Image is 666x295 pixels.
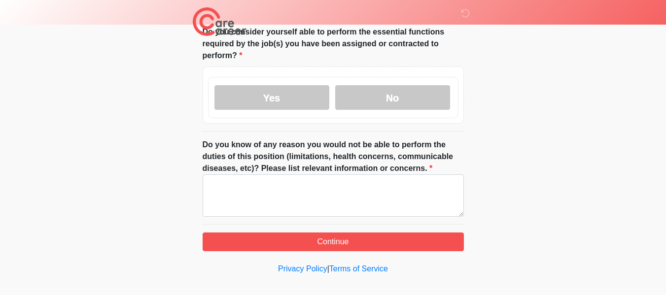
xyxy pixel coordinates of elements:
label: Do you consider yourself able to perform the essential functions required by the job(s) you have ... [203,26,464,62]
button: Continue [203,232,464,251]
a: | [327,264,329,273]
label: Do you know of any reason you would not be able to perform the duties of this position (limitatio... [203,139,464,174]
label: Yes [214,85,329,110]
a: Terms of Service [329,264,388,273]
a: Privacy Policy [278,264,327,273]
label: No [335,85,450,110]
img: Care Career Logo [193,7,247,36]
